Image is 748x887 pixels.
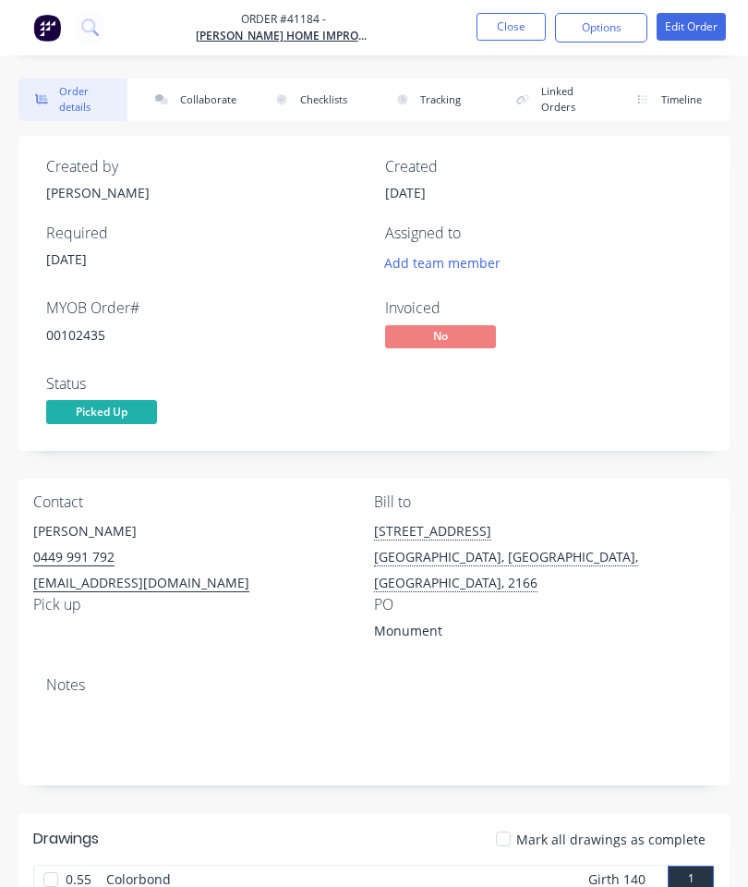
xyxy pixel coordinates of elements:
div: Drawings [33,828,99,850]
div: 00102435 [46,325,363,345]
div: Notes [46,676,702,694]
span: Order #41184 - [196,11,371,28]
div: Created [385,158,702,176]
span: [DATE] [385,184,426,201]
button: Tracking [380,79,489,121]
button: Order details [18,79,127,121]
button: Options [555,13,647,43]
img: Factory [33,14,61,42]
div: MYOB Order # [46,299,363,317]
span: [DATE] [46,250,87,268]
div: [PERSON_NAME]0449 991 792[EMAIL_ADDRESS][DOMAIN_NAME] [33,518,374,596]
div: Bill to [374,493,715,511]
div: Required [46,225,363,242]
span: Picked Up [46,400,157,423]
div: Contact [33,493,374,511]
div: [STREET_ADDRESS][GEOGRAPHIC_DATA], [GEOGRAPHIC_DATA], [GEOGRAPHIC_DATA], 2166 [374,518,715,596]
div: Pick up [33,596,374,614]
button: Picked Up [46,400,157,428]
button: Timeline [621,79,730,121]
button: Linked Orders [500,79,609,121]
button: Close [477,13,546,41]
span: Mark all drawings as complete [516,830,706,849]
div: [PERSON_NAME] [46,183,363,202]
button: Add team member [385,249,511,274]
a: [PERSON_NAME] Home Improvements Pty Ltd [196,28,371,44]
div: PO [374,596,715,614]
button: Edit Order [657,13,726,41]
button: Checklists [259,79,368,121]
div: Monument [374,621,605,647]
div: Status [46,375,363,393]
button: Collaborate [139,79,247,121]
span: No [385,325,496,348]
div: Invoiced [385,299,702,317]
div: Assigned to [385,225,702,242]
div: Created by [46,158,363,176]
div: [PERSON_NAME] [33,518,374,544]
button: Add team member [375,249,511,274]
